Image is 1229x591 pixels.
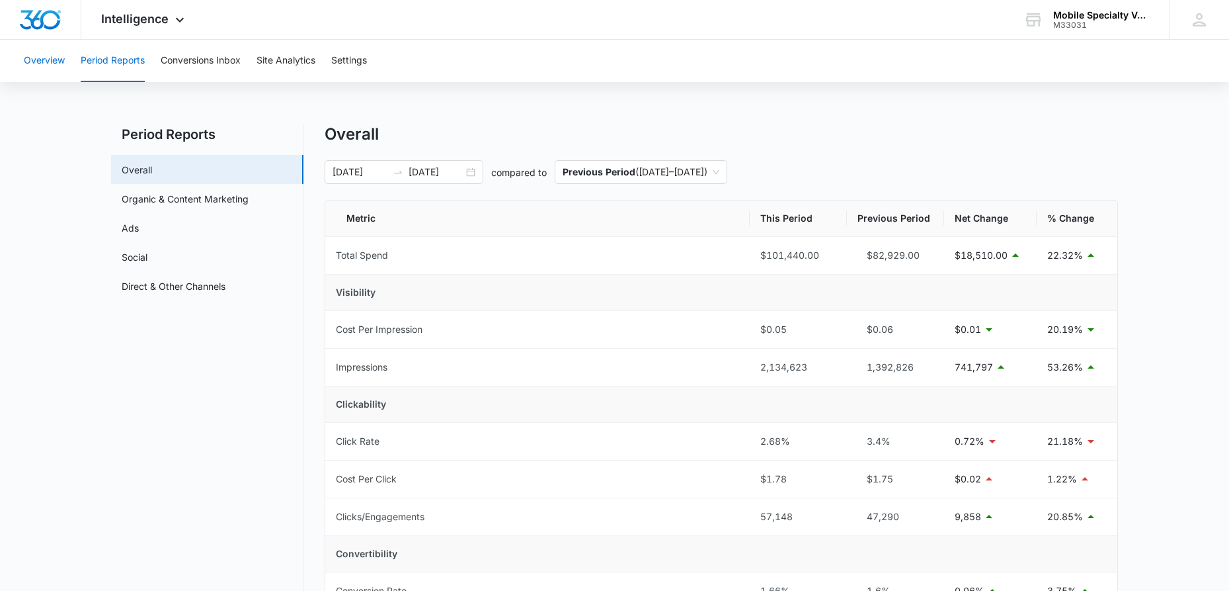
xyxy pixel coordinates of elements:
p: 9,858 [955,510,981,524]
div: $1.75 [857,472,933,486]
p: 1.22% [1047,472,1077,486]
span: ( [DATE] – [DATE] ) [563,161,719,183]
td: Visibility [325,275,1117,311]
div: 3.4% [857,434,933,449]
h1: Overall [325,124,379,144]
div: $1.78 [760,472,836,486]
div: 2,134,623 [760,360,836,375]
button: Settings [331,40,367,82]
div: Cost Per Impression [336,322,422,337]
button: Site Analytics [257,40,315,82]
p: $0.01 [955,322,981,337]
div: 1,392,826 [857,360,933,375]
th: Previous Period [847,201,944,237]
p: 22.32% [1047,248,1083,263]
a: Direct & Other Channels [122,279,225,293]
a: Ads [122,221,139,235]
span: Intelligence [101,12,169,26]
a: Overall [122,163,152,177]
input: Start date [333,165,387,179]
p: $0.02 [955,472,981,486]
div: Cost Per Click [336,472,397,486]
div: $0.06 [857,322,933,337]
td: Convertibility [325,536,1117,572]
th: % Change [1037,201,1117,237]
p: 53.26% [1047,360,1083,375]
th: This Period [750,201,847,237]
button: Conversions Inbox [161,40,241,82]
th: Net Change [944,201,1037,237]
p: $18,510.00 [955,248,1008,263]
input: End date [409,165,463,179]
a: Organic & Content Marketing [122,192,249,206]
h2: Period Reports [111,124,303,144]
td: Clickability [325,386,1117,423]
div: 2.68% [760,434,836,449]
div: $0.05 [760,322,836,337]
div: $101,440.00 [760,248,836,263]
div: Clicks/Engagements [336,510,424,524]
p: 21.18% [1047,434,1083,449]
div: $82,929.00 [857,248,933,263]
button: Period Reports [81,40,145,82]
p: Previous Period [563,166,635,177]
p: compared to [491,165,547,179]
div: 47,290 [857,510,933,524]
span: swap-right [393,167,403,177]
div: account name [1053,10,1150,21]
div: Total Spend [336,248,388,263]
div: account id [1053,21,1150,30]
div: 57,148 [760,510,836,524]
p: 20.85% [1047,510,1083,524]
p: 20.19% [1047,322,1083,337]
div: Impressions [336,360,387,375]
div: Click Rate [336,434,379,449]
span: to [393,167,403,177]
p: 741,797 [955,360,993,375]
a: Social [122,250,147,264]
p: 0.72% [955,434,984,449]
button: Overview [24,40,65,82]
th: Metric [325,201,750,237]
